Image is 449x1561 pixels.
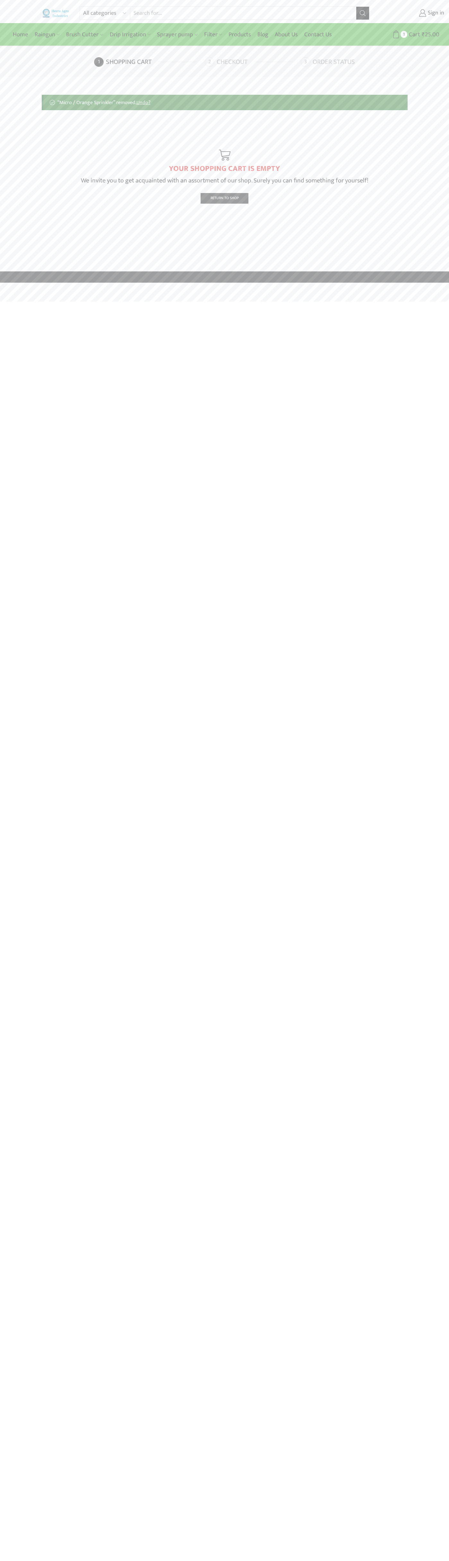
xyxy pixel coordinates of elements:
span: 1 [401,31,407,38]
button: Search button [356,7,369,20]
h1: YOUR SHOPPING CART IS EMPTY [42,164,408,173]
a: Return To Shop [201,193,249,204]
a: Home [10,27,31,42]
a: Raingun [31,27,63,42]
a: Drip Irrigation [107,27,154,42]
a: Filter [201,27,225,42]
a: Checkout [205,57,299,67]
div: “Micro / Orange Sprinkler” removed. [42,95,408,110]
a: Undo? [136,98,151,107]
a: Products [225,27,254,42]
a: Blog [254,27,272,42]
input: Search for... [130,7,356,20]
span: Return To Shop [211,195,239,201]
p: We invite you to get acquainted with an assortment of our shop. Surely you can find something for... [42,175,408,186]
a: Contact Us [301,27,335,42]
a: About Us [272,27,301,42]
span: Cart [407,30,420,39]
a: Sign in [379,7,444,19]
a: Brush Cutter [63,27,106,42]
a: Sprayer pump [154,27,201,42]
span: Sign in [426,9,444,17]
bdi: 25.00 [422,30,439,40]
span: ₹ [422,30,425,40]
a: 1 Cart ₹25.00 [376,29,439,40]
